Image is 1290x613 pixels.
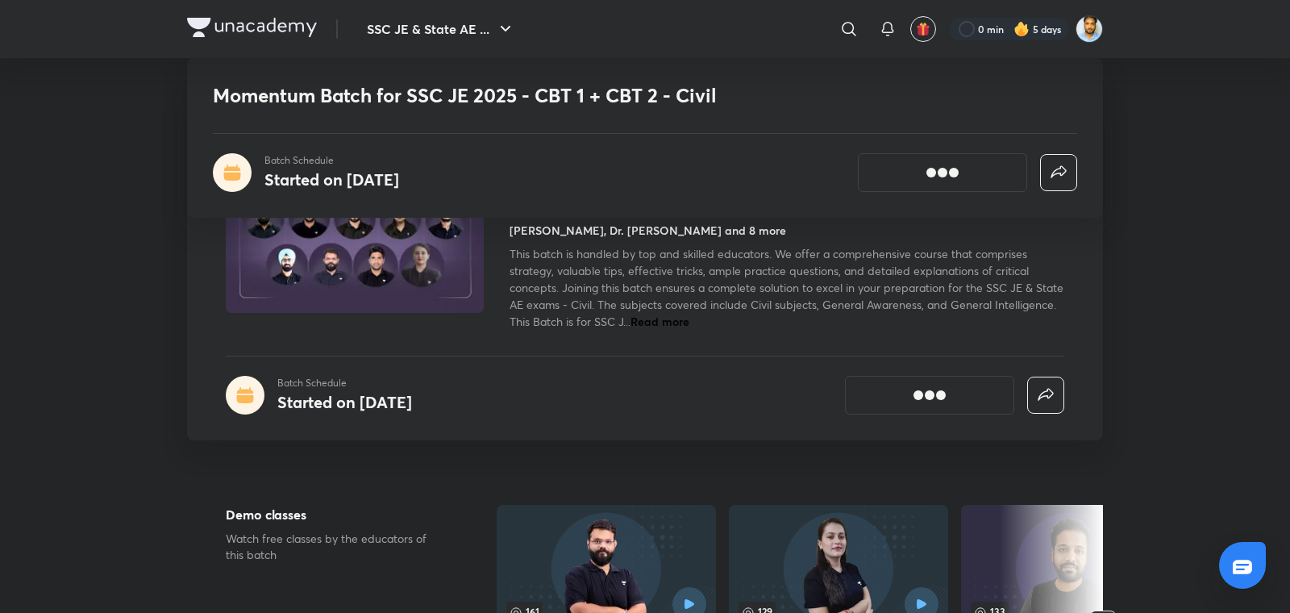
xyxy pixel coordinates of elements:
[226,531,445,563] p: Watch free classes by the educators of this batch
[510,246,1063,329] span: This batch is handled by top and skilled educators. We offer a comprehensive course that comprise...
[213,84,844,107] h1: Momentum Batch for SSC JE 2025 - CBT 1 + CBT 2 - Civil
[187,18,317,41] a: Company Logo
[187,18,317,37] img: Company Logo
[845,376,1014,415] button: [object Object]
[510,222,786,239] h4: [PERSON_NAME], Dr. [PERSON_NAME] and 8 more
[264,153,399,168] p: Batch Schedule
[910,16,936,42] button: avatar
[223,166,486,315] img: Thumbnail
[858,153,1027,192] button: [object Object]
[1076,15,1103,43] img: Kunal Pradeep
[1013,21,1030,37] img: streak
[916,22,930,36] img: avatar
[277,391,412,413] h4: Started on [DATE]
[630,314,689,329] span: Read more
[357,13,525,45] button: SSC JE & State AE ...
[264,169,399,190] h4: Started on [DATE]
[277,376,412,390] p: Batch Schedule
[226,505,445,524] h5: Demo classes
